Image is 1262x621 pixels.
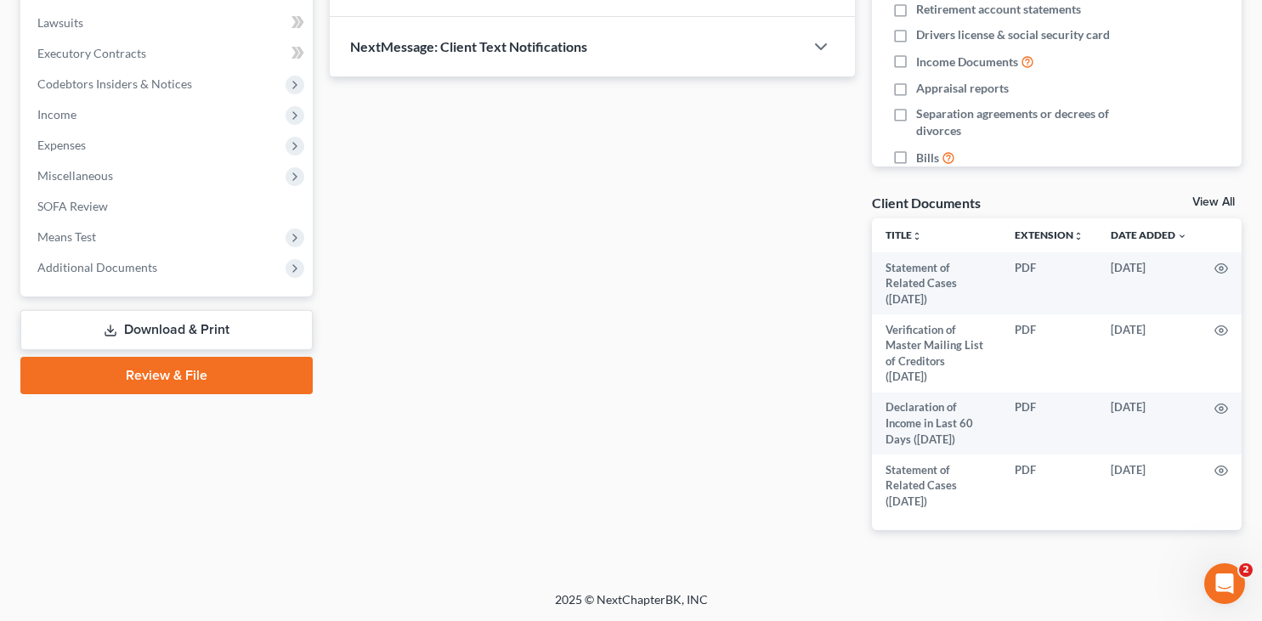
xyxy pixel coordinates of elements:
a: Executory Contracts [24,38,313,69]
td: [DATE] [1097,252,1201,314]
a: Extensionunfold_more [1015,229,1084,241]
span: Separation agreements or decrees of divorces [916,105,1135,139]
span: Lawsuits [37,15,83,30]
span: Income [37,107,76,121]
span: Expenses [37,138,86,152]
td: [DATE] [1097,392,1201,454]
td: Declaration of Income in Last 60 Days ([DATE]) [872,392,1001,454]
td: Statement of Related Cases ([DATE]) [872,252,1001,314]
span: Additional Documents [37,260,157,274]
a: View All [1192,196,1235,208]
iframe: Intercom live chat [1204,563,1245,604]
td: Verification of Master Mailing List of Creditors ([DATE]) [872,314,1001,392]
span: NextMessage: Client Text Notifications [350,38,587,54]
span: Bills [916,150,939,167]
span: Codebtors Insiders & Notices [37,76,192,91]
a: Titleunfold_more [886,229,922,241]
a: SOFA Review [24,191,313,222]
td: [DATE] [1097,314,1201,392]
i: unfold_more [912,231,922,241]
td: Statement of Related Cases ([DATE]) [872,454,1001,517]
a: Date Added expand_more [1111,229,1187,241]
div: Client Documents [872,194,981,212]
span: Executory Contracts [37,46,146,60]
td: PDF [1001,454,1097,517]
span: Drivers license & social security card [916,26,1110,43]
span: Means Test [37,229,96,244]
a: Review & File [20,357,313,394]
span: Income Documents [916,54,1018,71]
i: unfold_more [1073,231,1084,241]
a: Lawsuits [24,8,313,38]
span: Miscellaneous [37,168,113,183]
td: PDF [1001,314,1097,392]
span: Retirement account statements [916,1,1081,18]
span: SOFA Review [37,199,108,213]
td: PDF [1001,392,1097,454]
a: Download & Print [20,310,313,350]
span: Appraisal reports [916,80,1009,97]
i: expand_more [1177,231,1187,241]
span: 2 [1239,563,1253,577]
td: PDF [1001,252,1097,314]
td: [DATE] [1097,454,1201,517]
